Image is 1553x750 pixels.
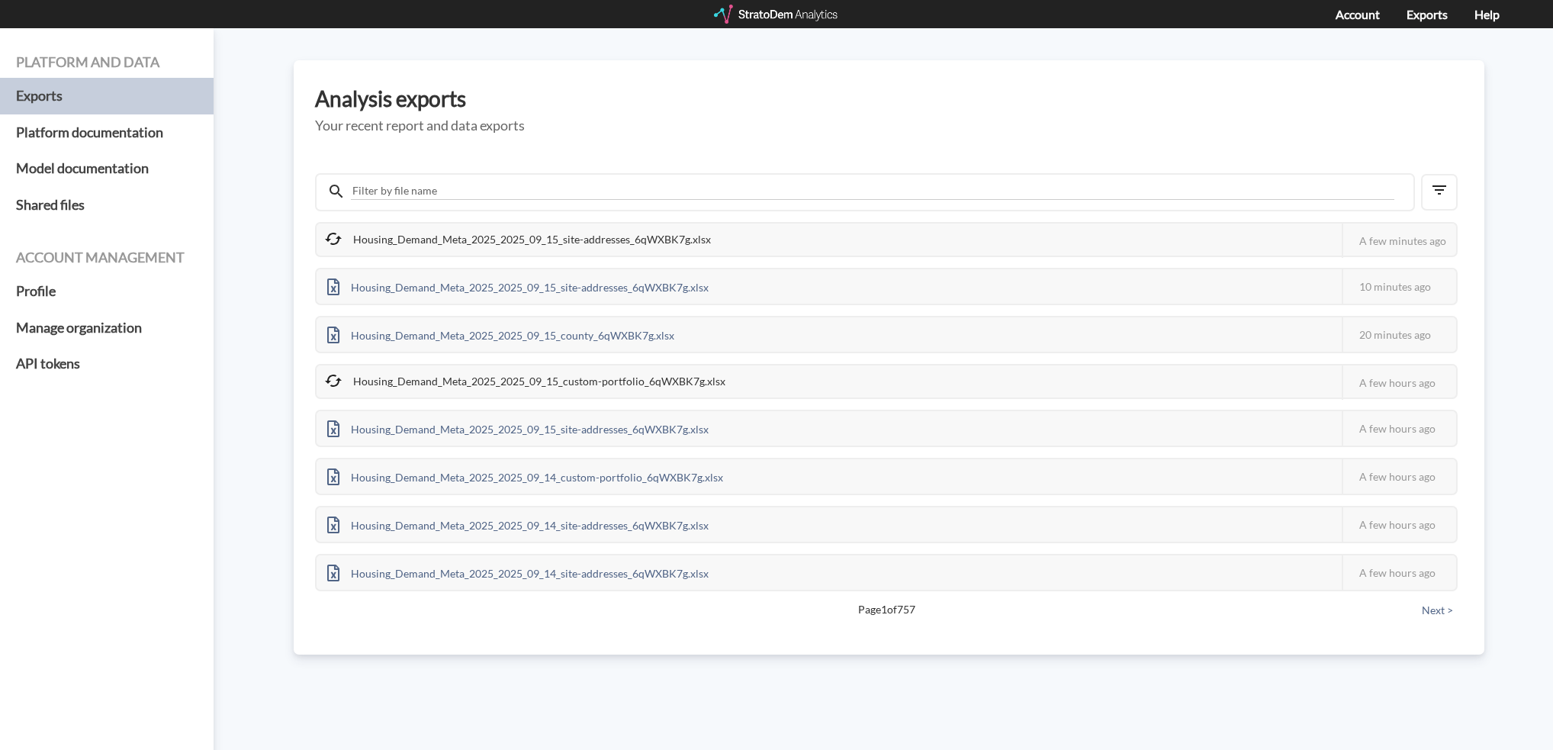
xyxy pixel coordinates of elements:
[317,468,734,481] a: Housing_Demand_Meta_2025_2025_09_14_custom-portfolio_6qWXBK7g.xlsx
[16,250,198,266] h4: Account management
[315,118,1463,134] h5: Your recent report and data exports
[317,411,719,446] div: Housing_Demand_Meta_2025_2025_09_15_site-addresses_6qWXBK7g.xlsx
[1342,269,1456,304] div: 10 minutes ago
[317,507,719,542] div: Housing_Demand_Meta_2025_2025_09_14_site-addresses_6qWXBK7g.xlsx
[16,114,198,151] a: Platform documentation
[16,187,198,224] a: Shared files
[1342,365,1456,400] div: A few hours ago
[16,78,198,114] a: Exports
[16,310,198,346] a: Manage organization
[317,317,685,352] div: Housing_Demand_Meta_2025_2025_09_15_county_6qWXBK7g.xlsx
[1342,555,1456,590] div: A few hours ago
[317,269,719,304] div: Housing_Demand_Meta_2025_2025_09_15_site-addresses_6qWXBK7g.xlsx
[317,555,719,590] div: Housing_Demand_Meta_2025_2025_09_14_site-addresses_6qWXBK7g.xlsx
[317,365,736,398] div: Housing_Demand_Meta_2025_2025_09_15_custom-portfolio_6qWXBK7g.xlsx
[1474,7,1500,21] a: Help
[317,327,685,340] a: Housing_Demand_Meta_2025_2025_09_15_county_6qWXBK7g.xlsx
[317,420,719,433] a: Housing_Demand_Meta_2025_2025_09_15_site-addresses_6qWXBK7g.xlsx
[317,459,734,494] div: Housing_Demand_Meta_2025_2025_09_14_custom-portfolio_6qWXBK7g.xlsx
[1336,7,1380,21] a: Account
[317,517,719,530] a: Housing_Demand_Meta_2025_2025_09_14_site-addresses_6qWXBK7g.xlsx
[317,224,722,256] div: Housing_Demand_Meta_2025_2025_09_15_site-addresses_6qWXBK7g.xlsx
[1342,411,1456,446] div: A few hours ago
[16,273,198,310] a: Profile
[317,565,719,578] a: Housing_Demand_Meta_2025_2025_09_14_site-addresses_6qWXBK7g.xlsx
[1342,317,1456,352] div: 20 minutes ago
[1342,459,1456,494] div: A few hours ago
[1342,507,1456,542] div: A few hours ago
[16,150,198,187] a: Model documentation
[351,182,1394,200] input: Filter by file name
[1407,7,1448,21] a: Exports
[16,55,198,70] h4: Platform and data
[1417,602,1458,619] button: Next >
[317,278,719,291] a: Housing_Demand_Meta_2025_2025_09_15_site-addresses_6qWXBK7g.xlsx
[315,87,1463,111] h3: Analysis exports
[16,346,198,382] a: API tokens
[1342,224,1456,258] div: A few minutes ago
[368,602,1404,617] span: Page 1 of 757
